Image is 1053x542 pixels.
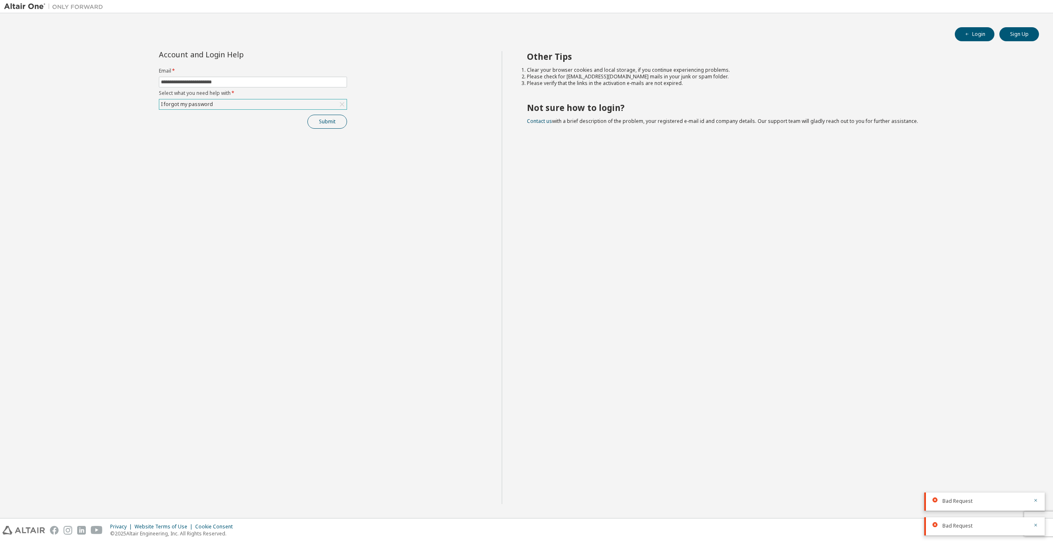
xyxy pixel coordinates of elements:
li: Please check for [EMAIL_ADDRESS][DOMAIN_NAME] mails in your junk or spam folder. [527,73,1025,80]
label: Email [159,68,347,74]
button: Submit [307,115,347,129]
div: Account and Login Help [159,51,309,58]
div: Cookie Consent [195,523,238,530]
span: with a brief description of the problem, your registered e-mail id and company details. Our suppo... [527,118,918,125]
span: Bad Request [942,498,973,504]
button: Sign Up [999,27,1039,41]
img: linkedin.svg [77,526,86,535]
img: youtube.svg [91,526,103,535]
li: Please verify that the links in the activation e-mails are not expired. [527,80,1025,87]
label: Select what you need help with [159,90,347,97]
img: instagram.svg [64,526,72,535]
div: I forgot my password [160,100,214,109]
span: Bad Request [942,523,973,529]
div: Website Terms of Use [135,523,195,530]
h2: Not sure how to login? [527,102,1025,113]
img: altair_logo.svg [2,526,45,535]
h2: Other Tips [527,51,1025,62]
button: Login [955,27,994,41]
a: Contact us [527,118,552,125]
div: Privacy [110,523,135,530]
li: Clear your browser cookies and local storage, if you continue experiencing problems. [527,67,1025,73]
img: facebook.svg [50,526,59,535]
p: © 2025 Altair Engineering, Inc. All Rights Reserved. [110,530,238,537]
img: Altair One [4,2,107,11]
div: I forgot my password [159,99,347,109]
